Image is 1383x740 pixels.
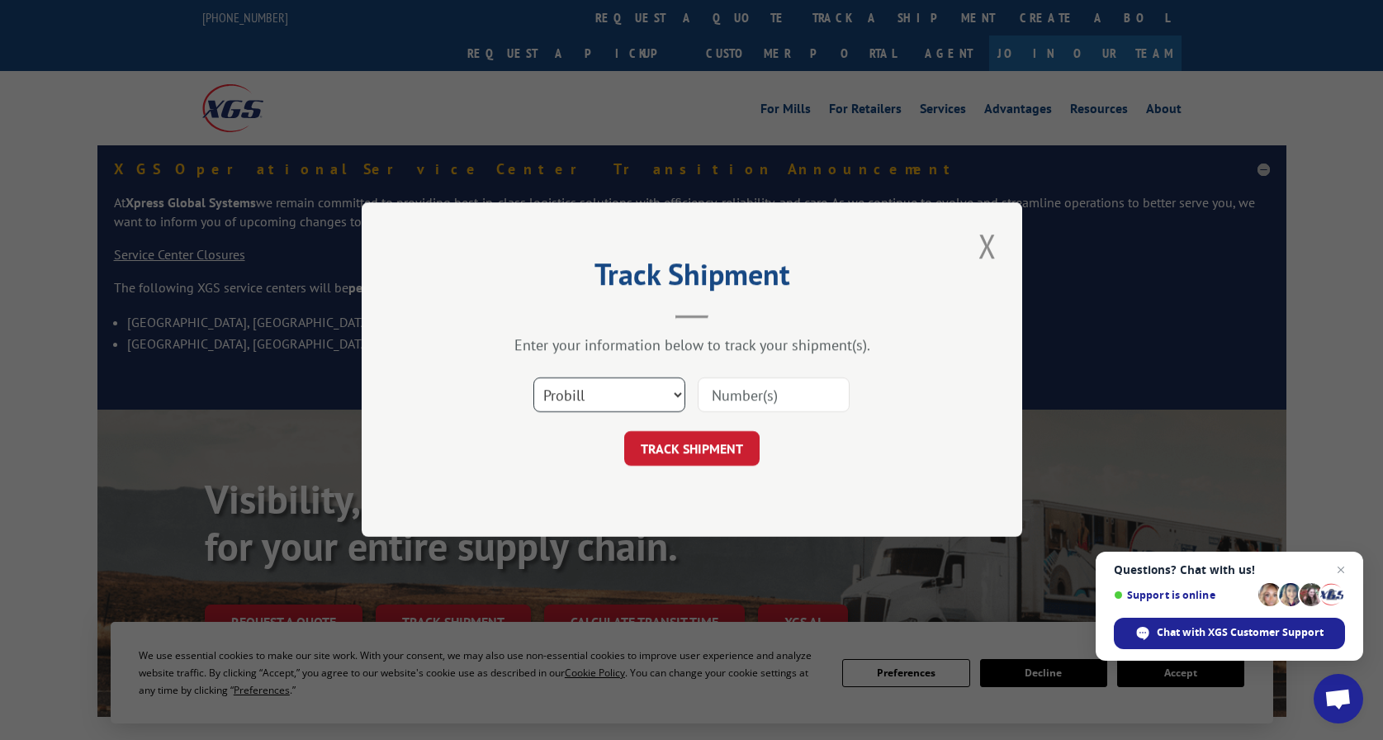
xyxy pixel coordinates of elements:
[444,336,940,355] div: Enter your information below to track your shipment(s).
[1114,589,1253,601] span: Support is online
[1157,625,1324,640] span: Chat with XGS Customer Support
[1314,674,1363,723] a: Open chat
[624,432,760,467] button: TRACK SHIPMENT
[1114,618,1345,649] span: Chat with XGS Customer Support
[698,378,850,413] input: Number(s)
[1114,563,1345,576] span: Questions? Chat with us!
[973,223,1002,268] button: Close modal
[444,263,940,294] h2: Track Shipment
